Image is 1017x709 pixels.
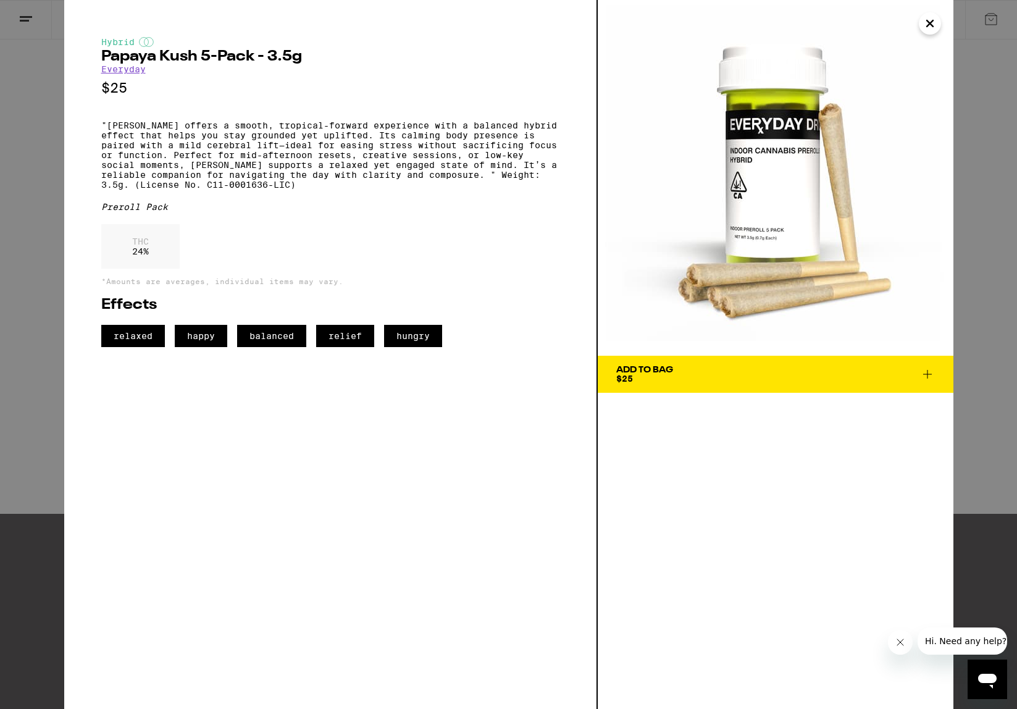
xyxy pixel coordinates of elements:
[598,356,953,393] button: Add To Bag$25
[139,37,154,47] img: hybridColor.svg
[968,660,1007,699] iframe: Button to launch messaging window
[101,49,559,64] h2: Papaya Kush 5-Pack - 3.5g
[888,630,913,655] iframe: Close message
[918,627,1007,655] iframe: Message from company
[384,325,442,347] span: hungry
[616,374,633,384] span: $25
[132,237,149,246] p: THC
[616,366,673,374] div: Add To Bag
[101,37,559,47] div: Hybrid
[101,80,559,96] p: $25
[101,325,165,347] span: relaxed
[237,325,306,347] span: balanced
[101,64,146,74] a: Everyday
[919,12,941,35] button: Close
[101,120,559,190] p: "[PERSON_NAME] offers a smooth, tropical-forward experience with a balanced hybrid effect that he...
[101,202,559,212] div: Preroll Pack
[101,298,559,313] h2: Effects
[101,277,559,285] p: *Amounts are averages, individual items may vary.
[101,224,180,269] div: 24 %
[175,325,227,347] span: happy
[316,325,374,347] span: relief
